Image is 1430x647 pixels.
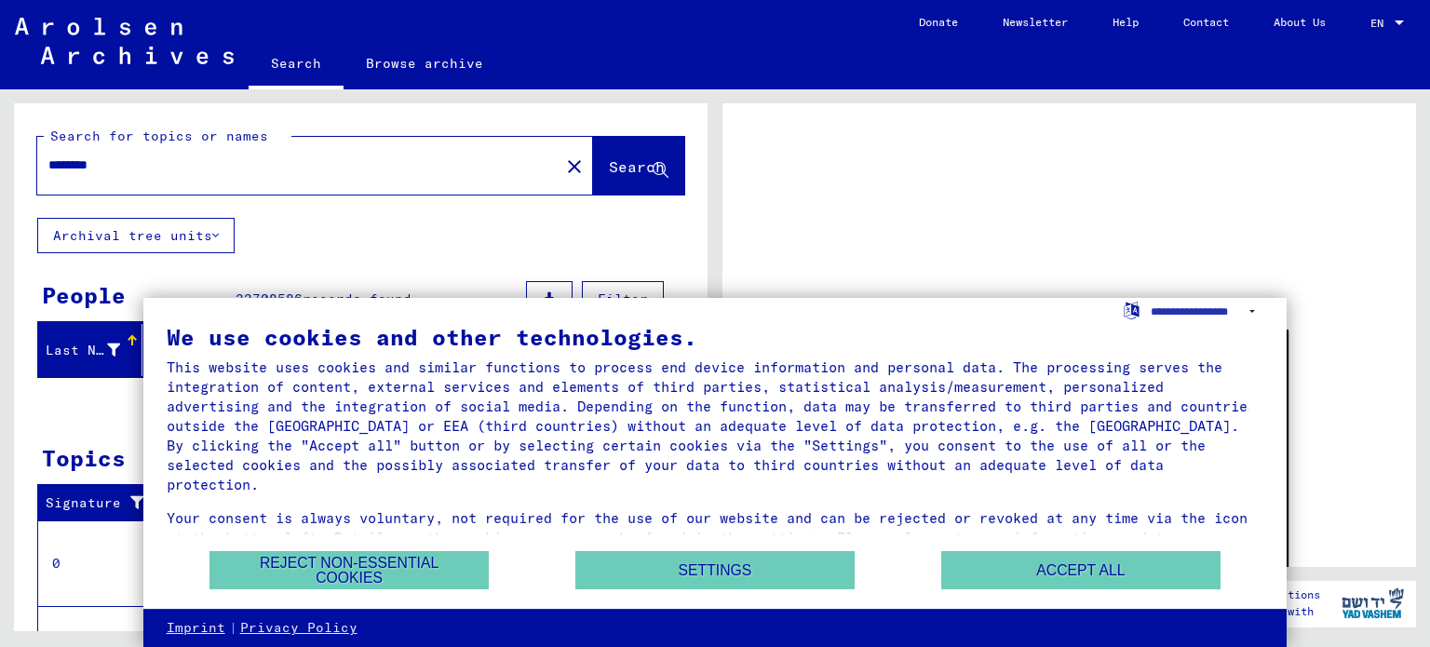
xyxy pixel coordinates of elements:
button: Reject non-essential cookies [209,551,489,589]
mat-icon: close [563,155,586,178]
img: yv_logo.png [1338,580,1408,627]
button: Filter [582,281,664,317]
span: Search [609,157,665,176]
td: 0 [38,520,167,606]
div: Signature [46,493,152,513]
mat-header-cell: Last Name [38,324,142,376]
a: Imprint [167,619,225,638]
button: Settings [575,551,855,589]
div: This website uses cookies and similar functions to process end device information and personal da... [167,357,1264,494]
div: Your consent is always voluntary, not required for the use of our website and can be rejected or ... [167,508,1264,567]
mat-label: Search for topics or names [50,128,268,144]
mat-header-cell: First Name [142,324,247,376]
span: EN [1370,17,1391,30]
span: 33708586 [236,290,303,307]
div: Signature [46,489,170,519]
img: Arolsen_neg.svg [15,18,234,64]
button: Clear [556,147,593,184]
div: We use cookies and other technologies. [167,326,1264,348]
button: Search [593,137,684,195]
div: People [42,278,126,312]
a: Search [249,41,344,89]
a: Browse archive [344,41,506,86]
button: Archival tree units [37,218,235,253]
div: Topics [42,441,126,475]
div: Last Name [46,335,143,365]
a: Privacy Policy [240,619,357,638]
span: records found [303,290,411,307]
button: Accept all [941,551,1221,589]
span: Filter [598,290,648,307]
div: Last Name [46,341,120,360]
